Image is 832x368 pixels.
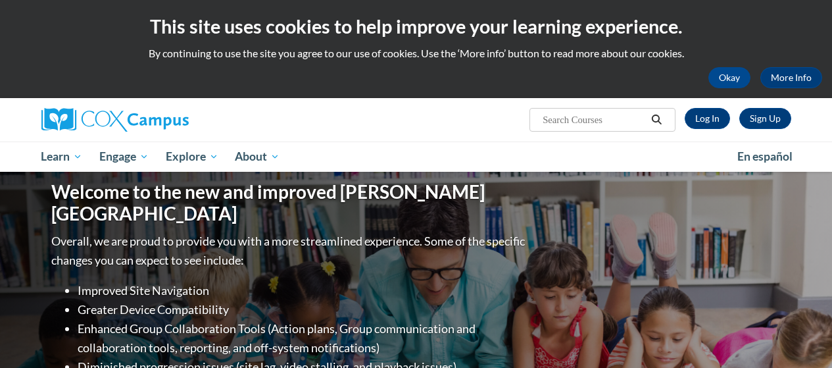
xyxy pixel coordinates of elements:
li: Enhanced Group Collaboration Tools (Action plans, Group communication and collaboration tools, re... [78,319,528,357]
a: Learn [33,142,91,172]
div: Main menu [32,142,801,172]
button: Search [647,112,666,128]
a: Register [739,108,791,129]
li: Improved Site Navigation [78,281,528,300]
img: Cox Campus [41,108,189,132]
a: About [226,142,288,172]
a: Engage [91,142,157,172]
a: Log In [685,108,730,129]
span: Learn [41,149,82,165]
a: Cox Campus [41,108,278,132]
span: Explore [166,149,218,165]
button: Okay [708,67,750,88]
h1: Welcome to the new and improved [PERSON_NAME][GEOGRAPHIC_DATA] [51,181,528,225]
a: En español [729,143,801,171]
a: Explore [157,142,227,172]
h2: This site uses cookies to help improve your learning experience. [10,13,822,39]
iframe: Button to launch messaging window [779,315,821,357]
span: En español [737,149,793,163]
input: Search Courses [541,112,647,128]
span: About [235,149,280,165]
p: Overall, we are proud to provide you with a more streamlined experience. Some of the specific cha... [51,232,528,270]
span: Engage [99,149,149,165]
li: Greater Device Compatibility [78,300,528,319]
p: By continuing to use the site you agree to our use of cookies. Use the ‘More info’ button to read... [10,46,822,61]
a: More Info [760,67,822,88]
